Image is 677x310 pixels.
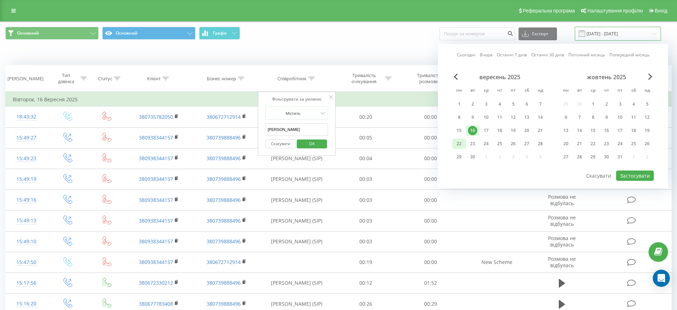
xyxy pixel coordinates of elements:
div: ср 24 вер 2025 р. [479,138,493,149]
div: 18 [495,126,504,135]
div: 12 [642,113,652,122]
td: 00:12 [333,273,399,293]
div: вт 23 вер 2025 р. [466,138,479,149]
a: 380938344157 [139,197,173,203]
abbr: понеділок [454,86,464,96]
div: 2 [602,100,611,109]
div: 31 [615,152,625,162]
div: 15:49:16 [13,193,40,207]
div: 23 [468,139,477,148]
td: 00:20 [333,107,399,127]
a: 380739888496 [207,217,241,224]
div: 24 [481,139,491,148]
button: Скасувати [266,139,296,148]
a: 380739888496 [207,238,241,245]
td: [PERSON_NAME] (SIP) [260,210,333,231]
abbr: понеділок [561,86,571,96]
div: сб 4 жовт 2025 р. [627,99,640,110]
div: вт 21 жовт 2025 р. [573,138,586,149]
div: нд 14 вер 2025 р. [533,112,547,123]
div: пн 29 вер 2025 р. [452,152,466,162]
div: 15:49:10 [13,235,40,249]
div: вт 30 вер 2025 р. [466,152,479,162]
a: 380938344157 [139,217,173,224]
div: пн 1 вер 2025 р. [452,99,466,110]
div: пн 15 вер 2025 р. [452,125,466,136]
div: нд 7 вер 2025 р. [533,99,547,110]
div: сб 20 вер 2025 р. [520,125,533,136]
td: 00:03 [333,190,399,210]
div: 23 [602,139,611,148]
div: вт 14 жовт 2025 р. [573,125,586,136]
div: 11 [495,113,504,122]
div: 13 [561,126,571,135]
div: 3 [481,100,491,109]
div: 15 [588,126,598,135]
button: Графік [199,27,240,40]
button: Експорт [519,27,557,40]
div: 15:49:23 [13,152,40,166]
div: 10 [615,113,625,122]
div: 7 [575,113,584,122]
span: Next Month [648,73,652,80]
div: 19 [642,126,652,135]
div: 18:43:32 [13,110,40,124]
div: ср 17 вер 2025 р. [479,125,493,136]
div: пт 5 вер 2025 р. [506,99,520,110]
div: 25 [629,139,638,148]
div: 21 [575,139,584,148]
input: Введіть значення [266,123,328,136]
div: 17 [615,126,625,135]
div: сб 18 жовт 2025 р. [627,125,640,136]
button: Основний [5,27,99,40]
div: нд 21 вер 2025 р. [533,125,547,136]
a: Останні 7 днів [497,51,527,58]
a: 380938344157 [139,134,173,141]
div: 30 [468,152,477,162]
abbr: середа [588,86,598,96]
div: чт 16 жовт 2025 р. [600,125,613,136]
abbr: вівторок [467,86,478,96]
div: Бізнес номер [207,76,236,82]
div: 28 [536,139,545,148]
div: 6 [522,100,531,109]
abbr: неділя [535,86,546,96]
div: 15:17:56 [13,276,40,290]
div: ср 22 жовт 2025 р. [586,138,600,149]
div: Тип дзвінка [53,72,79,85]
div: 9 [468,113,477,122]
a: 380739888496 [207,197,241,203]
div: 14 [575,126,584,135]
div: пн 27 жовт 2025 р. [559,152,573,162]
div: 25 [495,139,504,148]
td: 00:00 [398,107,463,127]
td: New Scheme [463,252,531,273]
a: Поточний місяць [568,51,605,58]
a: 380938344157 [139,238,173,245]
div: 15 [454,126,464,135]
td: 00:03 [333,210,399,231]
div: 13 [522,113,531,122]
span: Реферальна програма [523,8,575,14]
div: 22 [454,139,464,148]
div: 3 [615,100,625,109]
a: Попередній місяць [609,51,650,58]
div: Клієнт [147,76,161,82]
div: 1 [588,100,598,109]
div: 29 [588,152,598,162]
div: сб 13 вер 2025 р. [520,112,533,123]
span: Previous Month [454,73,458,80]
div: нд 26 жовт 2025 р. [640,138,654,149]
span: Розмова не відбулась [548,193,576,207]
div: пн 8 вер 2025 р. [452,112,466,123]
span: Вихід [655,8,667,14]
abbr: субота [521,86,532,96]
div: 7 [536,100,545,109]
span: Основний [17,30,39,36]
div: 15:49:19 [13,172,40,186]
a: Вчора [480,51,493,58]
div: 17 [481,126,491,135]
div: Фільтрувати за умовою [266,96,328,103]
td: [PERSON_NAME] (SIP) [260,231,333,252]
div: 19 [509,126,518,135]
